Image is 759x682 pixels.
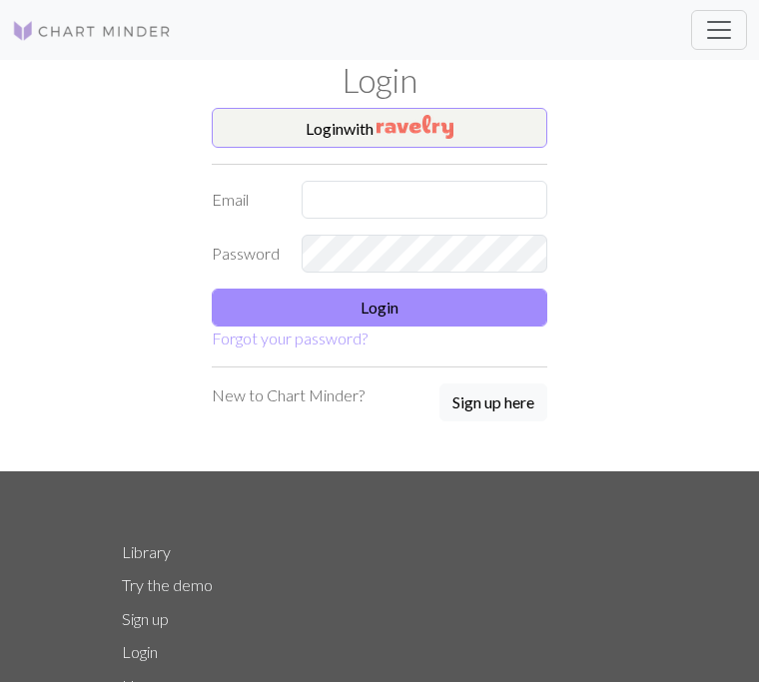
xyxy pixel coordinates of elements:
[439,383,547,421] button: Sign up here
[200,181,290,219] label: Email
[122,609,169,628] a: Sign up
[12,19,172,43] img: Logo
[122,642,158,661] a: Login
[122,575,213,594] a: Try the demo
[439,383,547,423] a: Sign up here
[691,10,747,50] button: Toggle navigation
[212,383,365,407] p: New to Chart Minder?
[212,329,368,347] a: Forgot your password?
[377,115,453,139] img: Ravelry
[212,289,547,327] button: Login
[212,108,547,148] button: Loginwith
[110,60,649,100] h1: Login
[200,235,290,273] label: Password
[122,542,171,561] a: Library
